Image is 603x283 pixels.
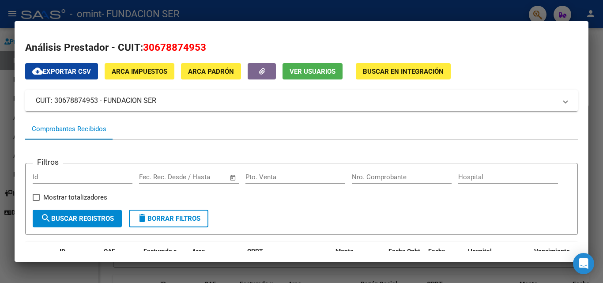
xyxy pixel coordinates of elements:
span: Vencimiento Auditoría [534,248,570,265]
mat-panel-title: CUIT: 30678874953 - FUNDACION SER [36,95,557,106]
datatable-header-cell: Fecha Cpbt [385,242,425,281]
span: Ver Usuarios [290,68,335,75]
span: Mostrar totalizadores [43,192,107,203]
h2: Análisis Prestador - CUIT: [25,40,578,55]
span: ID [60,248,65,255]
span: Hospital [468,248,492,255]
datatable-header-cell: Vencimiento Auditoría [531,242,570,281]
span: Buscar en Integración [363,68,444,75]
span: ARCA Impuestos [112,68,167,75]
datatable-header-cell: CPBT [244,242,332,281]
button: Buscar Registros [33,210,122,227]
button: Exportar CSV [25,63,98,79]
span: Exportar CSV [32,68,91,75]
span: Area [192,248,205,255]
button: Borrar Filtros [129,210,208,227]
div: Comprobantes Recibidos [32,124,106,134]
span: 30678874953 [143,42,206,53]
mat-icon: cloud_download [32,66,43,76]
button: Ver Usuarios [283,63,343,79]
mat-icon: delete [137,213,147,223]
div: Open Intercom Messenger [573,253,594,274]
datatable-header-cell: Hospital [464,242,531,281]
datatable-header-cell: Facturado x Orden De [140,242,188,281]
button: ARCA Impuestos [105,63,174,79]
datatable-header-cell: ID [56,242,100,281]
span: Facturado x Orden De [143,248,177,265]
span: CAE [104,248,115,255]
span: Fecha Recibido [428,248,453,265]
button: Open calendar [228,173,238,183]
span: Fecha Cpbt [388,248,420,255]
mat-icon: search [41,213,51,223]
input: Start date [139,173,168,181]
span: Monto [335,248,354,255]
span: ARCA Padrón [188,68,234,75]
datatable-header-cell: CAE [100,242,140,281]
input: End date [176,173,219,181]
button: Buscar en Integración [356,63,451,79]
datatable-header-cell: Monto [332,242,385,281]
datatable-header-cell: Fecha Recibido [425,242,464,281]
span: Buscar Registros [41,215,114,223]
mat-expansion-panel-header: CUIT: 30678874953 - FUNDACION SER [25,90,578,111]
button: ARCA Padrón [181,63,241,79]
datatable-header-cell: Area [188,242,244,281]
h3: Filtros [33,156,63,168]
span: Borrar Filtros [137,215,200,223]
span: CPBT [247,248,263,255]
